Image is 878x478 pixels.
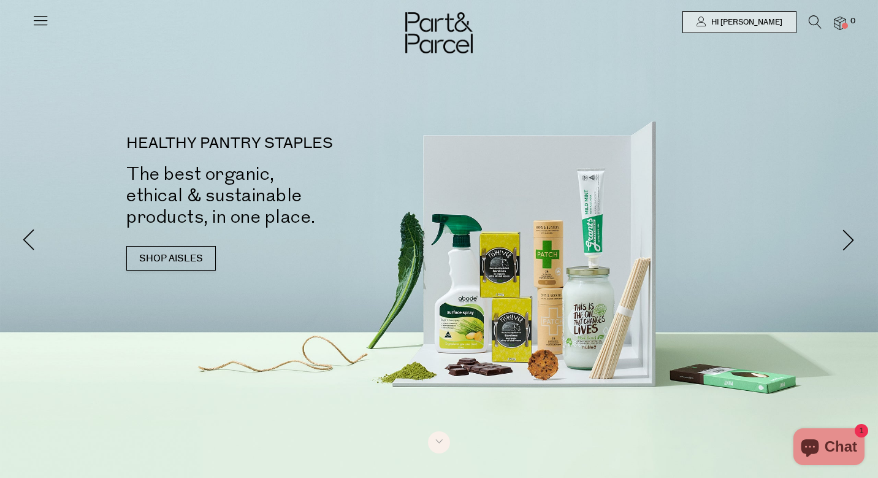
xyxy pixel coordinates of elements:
a: Hi [PERSON_NAME] [682,11,796,33]
a: 0 [834,17,846,29]
a: SHOP AISLES [126,246,216,271]
h2: The best organic, ethical & sustainable products, in one place. [126,163,457,228]
span: 0 [847,16,858,27]
inbox-online-store-chat: Shopify online store chat [790,428,868,468]
img: Part&Parcel [405,12,473,53]
span: Hi [PERSON_NAME] [708,17,782,28]
p: HEALTHY PANTRY STAPLES [126,136,457,151]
